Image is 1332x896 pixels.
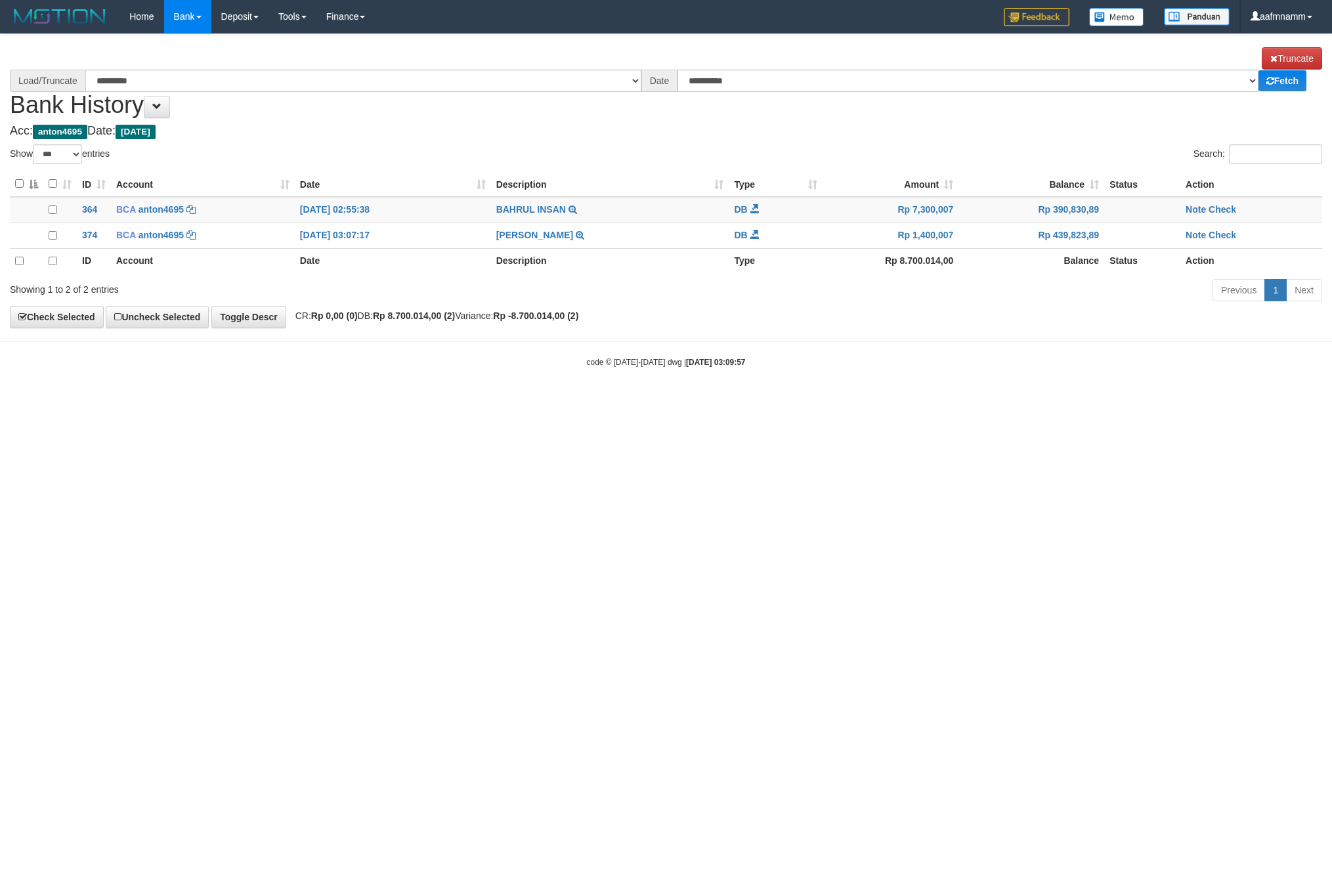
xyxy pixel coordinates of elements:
[734,230,747,240] span: DB
[186,230,196,240] a: Copy anton4695 to clipboard
[116,204,136,215] span: BCA
[10,278,545,296] div: Showing 1 to 2 of 2 entries
[496,230,573,240] a: [PERSON_NAME]
[10,47,1322,118] h1: Bank History
[1004,8,1069,26] img: Feedback.jpg
[823,171,958,197] th: Amount: activate to sort column ascending
[10,171,43,197] th: : activate to sort column descending
[43,171,77,197] th: : activate to sort column ascending
[496,204,566,215] a: BAHRUL INSAN
[1262,47,1322,70] a: Truncate
[958,197,1104,223] td: Rp 390,830,89
[958,171,1104,197] th: Balance: activate to sort column ascending
[729,171,823,197] th: Type: activate to sort column ascending
[311,310,358,321] strong: Rp 0,00 (0)
[295,248,491,274] th: Date
[587,358,746,367] small: code © [DATE]-[DATE] dwg |
[1229,144,1322,164] input: Search:
[10,125,1322,138] h4: Acc: Date:
[116,125,156,139] span: [DATE]
[77,171,111,197] th: ID: activate to sort column ascending
[33,144,82,164] select: Showentries
[1258,70,1306,91] a: Fetch
[111,171,295,197] th: Account: activate to sort column ascending
[10,144,110,164] label: Show entries
[10,70,85,92] div: Load/Truncate
[1186,230,1206,240] a: Note
[493,310,578,321] strong: Rp -8.700.014,00 (2)
[1180,171,1322,197] th: Action
[33,125,87,139] span: anton4695
[1213,279,1265,301] a: Previous
[10,306,104,328] a: Check Selected
[82,204,97,215] span: 364
[729,248,823,274] th: Type
[686,358,745,367] strong: [DATE] 03:09:57
[1089,8,1144,26] img: Button%20Memo.svg
[734,204,747,215] span: DB
[1180,248,1322,274] th: Action
[491,171,729,197] th: Description: activate to sort column ascending
[139,204,184,215] a: anton4695
[106,306,209,328] a: Uncheck Selected
[111,248,295,274] th: Account
[491,248,729,274] th: Description
[373,310,455,321] strong: Rp 8.700.014,00 (2)
[116,230,136,240] span: BCA
[823,197,958,223] td: Rp 7,300,007
[958,223,1104,248] td: Rp 439,823,89
[823,248,958,274] th: Rp 8.700.014,00
[295,197,491,223] td: [DATE] 02:55:38
[1286,279,1322,301] a: Next
[1104,171,1180,197] th: Status
[10,7,110,26] img: MOTION_logo.png
[958,248,1104,274] th: Balance
[139,230,184,240] a: anton4695
[1209,204,1236,215] a: Check
[295,223,491,248] td: [DATE] 03:07:17
[641,70,678,92] div: Date
[295,171,491,197] th: Date: activate to sort column ascending
[1264,279,1287,301] a: 1
[1186,204,1206,215] a: Note
[186,204,196,215] a: Copy anton4695 to clipboard
[1209,230,1236,240] a: Check
[289,310,579,321] span: CR: DB: Variance:
[823,223,958,248] td: Rp 1,400,007
[77,248,111,274] th: ID
[1164,8,1230,26] img: panduan.png
[1104,248,1180,274] th: Status
[1193,144,1322,164] label: Search:
[82,230,97,240] span: 374
[211,306,286,328] a: Toggle Descr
